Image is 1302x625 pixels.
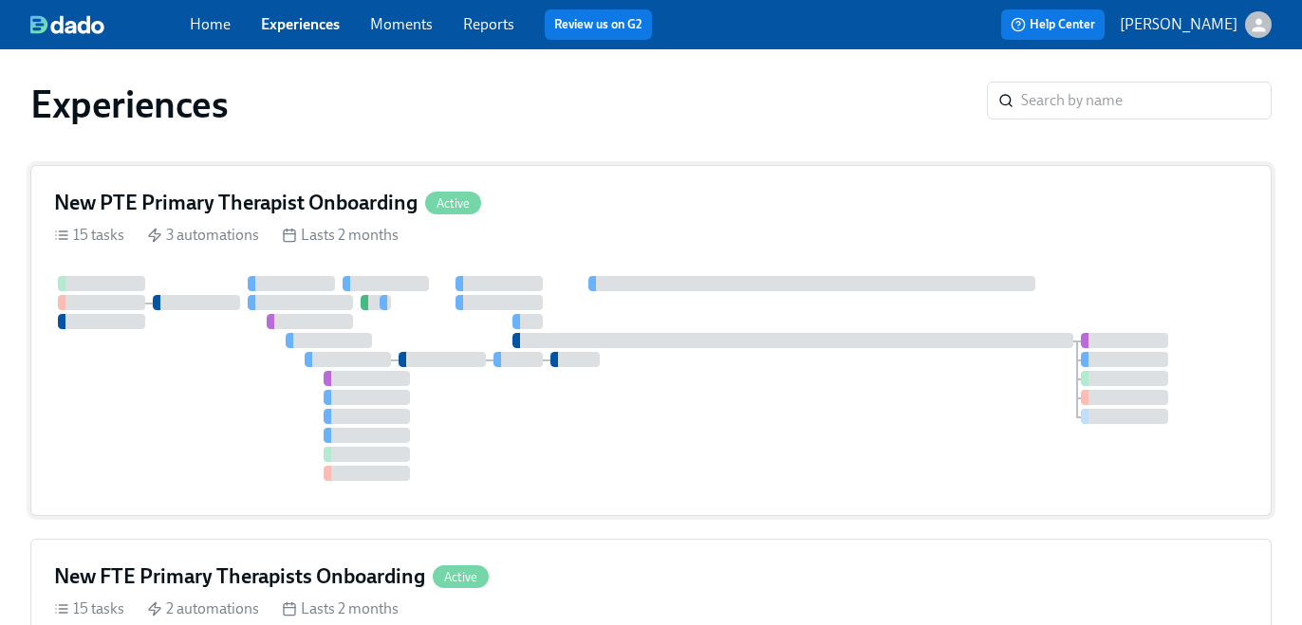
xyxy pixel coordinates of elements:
[554,15,642,34] a: Review us on G2
[1011,15,1095,34] span: Help Center
[54,225,124,246] div: 15 tasks
[545,9,652,40] button: Review us on G2
[261,15,340,33] a: Experiences
[1001,9,1105,40] button: Help Center
[54,562,425,591] h4: New FTE Primary Therapists Onboarding
[30,15,104,34] img: dado
[425,196,481,211] span: Active
[147,598,259,619] div: 2 automations
[30,82,229,127] h1: Experiences
[1120,11,1272,38] button: [PERSON_NAME]
[30,15,190,34] a: dado
[463,15,514,33] a: Reports
[190,15,231,33] a: Home
[147,225,259,246] div: 3 automations
[1021,82,1272,119] input: Search by name
[30,165,1272,516] a: New PTE Primary Therapist OnboardingActive15 tasks 3 automations Lasts 2 months
[54,598,124,619] div: 15 tasks
[282,225,399,246] div: Lasts 2 months
[370,15,433,33] a: Moments
[282,598,399,619] div: Lasts 2 months
[1120,14,1237,35] p: [PERSON_NAME]
[54,189,418,217] h4: New PTE Primary Therapist Onboarding
[433,570,489,584] span: Active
